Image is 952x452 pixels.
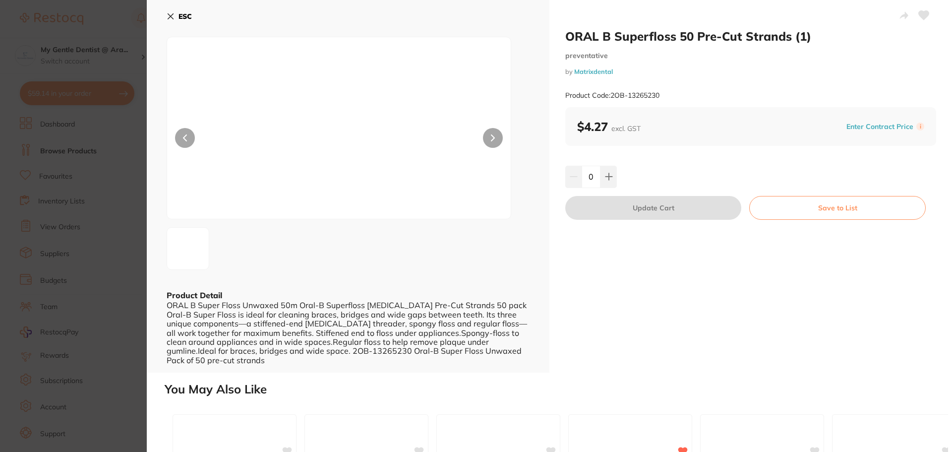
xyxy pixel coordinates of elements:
div: ORAL B Super Floss Unwaxed 50m Oral-B Superfloss [MEDICAL_DATA] Pre-Cut Strands 50 pack Oral-B Su... [167,301,530,365]
b: Product Detail [167,290,222,300]
h2: ORAL B Superfloss 50 Pre-Cut Strands (1) [565,29,936,44]
button: ESC [167,8,192,25]
a: Matrixdental [574,67,613,75]
button: Save to List [749,196,926,220]
img: MC5qcGc [236,62,442,219]
small: preventative [565,52,936,60]
span: excl. GST [611,124,641,133]
small: by [565,68,936,75]
b: ESC [178,12,192,21]
img: MC5qcGc [170,241,186,257]
button: Enter Contract Price [843,122,916,131]
b: $4.27 [577,119,641,134]
button: Update Cart [565,196,741,220]
h2: You May Also Like [165,383,948,396]
label: i [916,123,924,130]
small: Product Code: 2OB-13265230 [565,91,659,100]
